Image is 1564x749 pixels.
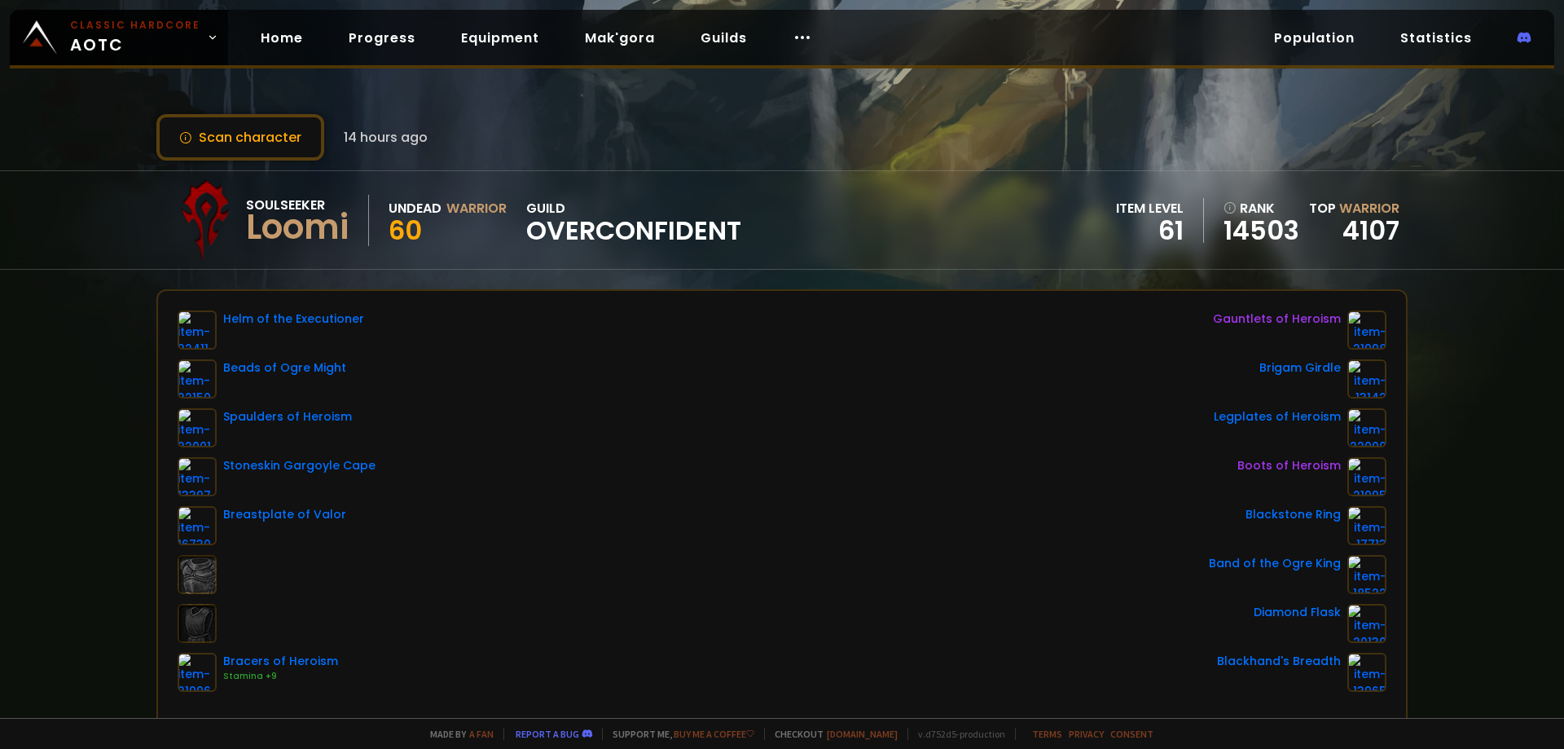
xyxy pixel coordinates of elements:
div: Breastplate of Valor [223,506,346,523]
img: item-20130 [1347,604,1386,643]
a: Report a bug [516,728,579,740]
span: 60 [389,212,422,249]
img: item-16730 [178,506,217,545]
img: item-22411 [178,311,217,350]
div: Blackhand's Breadth [1217,653,1341,670]
div: Band of the Ogre King [1209,555,1341,572]
div: Beads of Ogre Might [223,359,346,377]
div: Bracers of Heroism [223,653,338,670]
span: Overconfident [526,218,741,243]
img: item-18522 [1347,555,1386,594]
div: Blackstone Ring [1245,506,1341,523]
a: Equipment [448,21,552,55]
img: item-21996 [178,653,217,692]
div: Legplates of Heroism [1214,408,1341,425]
a: Population [1261,21,1368,55]
div: guild [526,198,741,243]
img: item-21995 [1347,457,1386,496]
small: Classic Hardcore [70,18,200,33]
div: item level [1116,198,1184,218]
a: Classic HardcoreAOTC [10,10,228,65]
span: Checkout [764,728,898,740]
img: item-21998 [1347,311,1386,350]
a: Privacy [1069,728,1104,740]
img: item-22150 [178,359,217,399]
div: Diamond Flask [1254,604,1341,621]
div: Soulseeker [246,195,349,215]
div: Stamina +9 [223,670,338,683]
div: rank [1224,198,1299,218]
img: item-13397 [178,457,217,496]
a: 14503 [1224,218,1299,243]
div: Warrior [446,198,507,218]
img: item-13142 [1347,359,1386,399]
button: Scan character [156,114,324,161]
a: Mak'gora [572,21,668,55]
img: item-22000 [1347,408,1386,447]
a: 4107 [1342,212,1399,249]
div: 61 [1116,218,1184,243]
a: [DOMAIN_NAME] [827,728,898,740]
div: Boots of Heroism [1237,457,1341,474]
a: Terms [1032,728,1062,740]
span: AOTC [70,18,200,57]
span: Made by [420,728,494,740]
a: Statistics [1387,21,1485,55]
a: Progress [336,21,428,55]
div: Gauntlets of Heroism [1213,311,1341,328]
img: item-13965 [1347,653,1386,692]
img: item-22001 [178,408,217,447]
div: Top [1309,198,1399,218]
img: item-17713 [1347,506,1386,545]
span: 14 hours ago [344,127,428,148]
div: Brigam Girdle [1259,359,1341,377]
div: Loomi [246,215,349,240]
div: Undead [389,198,442,218]
div: Stoneskin Gargoyle Cape [223,457,376,474]
a: Buy me a coffee [674,728,754,740]
a: Consent [1110,728,1153,740]
a: a fan [469,728,494,740]
a: Guilds [688,21,760,55]
div: Helm of the Executioner [223,311,364,328]
div: Spaulders of Heroism [223,408,352,425]
span: Support me, [602,728,754,740]
a: Home [248,21,316,55]
span: Warrior [1339,199,1399,218]
span: v. d752d5 - production [907,728,1005,740]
